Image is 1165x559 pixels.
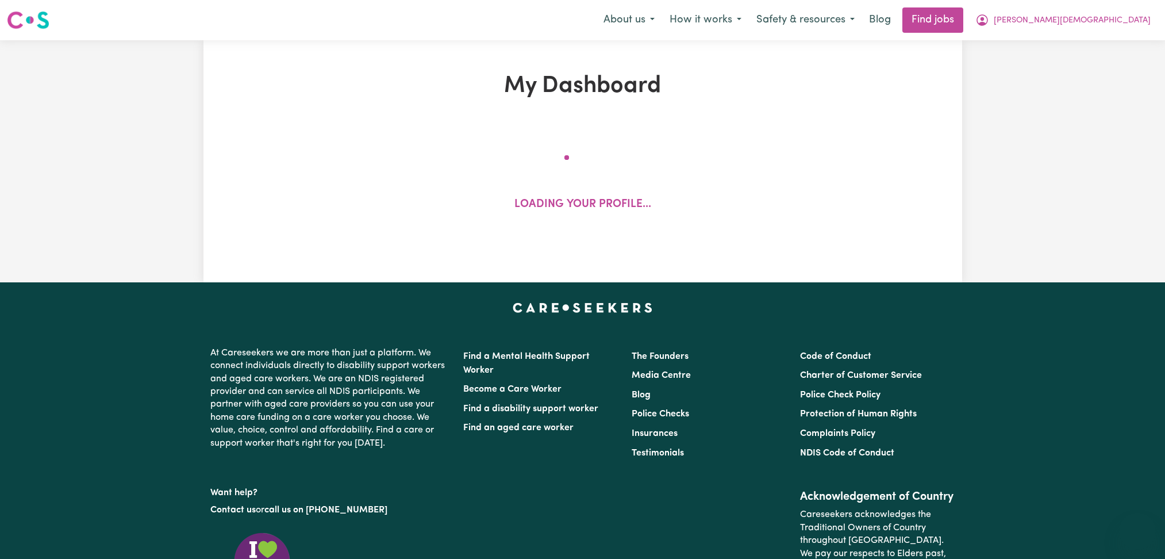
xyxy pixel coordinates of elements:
[800,409,917,419] a: Protection of Human Rights
[463,385,562,394] a: Become a Care Worker
[7,7,49,33] a: Careseekers logo
[800,429,875,438] a: Complaints Policy
[264,506,387,515] a: call us on [PHONE_NUMBER]
[662,8,749,32] button: How it works
[1119,513,1156,550] iframe: Button to launch messaging window
[968,8,1158,32] button: My Account
[513,303,652,312] a: Careseekers home page
[632,352,689,361] a: The Founders
[994,14,1151,27] span: [PERSON_NAME][DEMOGRAPHIC_DATA]
[632,429,678,438] a: Insurances
[463,404,598,413] a: Find a disability support worker
[463,423,574,432] a: Find an aged care worker
[862,7,898,33] a: Blog
[800,352,871,361] a: Code of Conduct
[800,490,955,504] h2: Acknowledgement of Country
[210,482,449,499] p: Want help?
[800,371,922,380] a: Charter of Customer Service
[210,499,449,521] p: or
[596,8,662,32] button: About us
[632,409,689,419] a: Police Checks
[632,449,684,458] a: Testimonials
[337,72,829,100] h1: My Dashboard
[514,197,651,213] p: Loading your profile...
[632,390,651,400] a: Blog
[210,506,256,515] a: Contact us
[902,7,963,33] a: Find jobs
[7,10,49,30] img: Careseekers logo
[800,449,894,458] a: NDIS Code of Conduct
[749,8,862,32] button: Safety & resources
[800,390,881,400] a: Police Check Policy
[632,371,691,380] a: Media Centre
[210,342,449,454] p: At Careseekers we are more than just a platform. We connect individuals directly to disability su...
[463,352,590,375] a: Find a Mental Health Support Worker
